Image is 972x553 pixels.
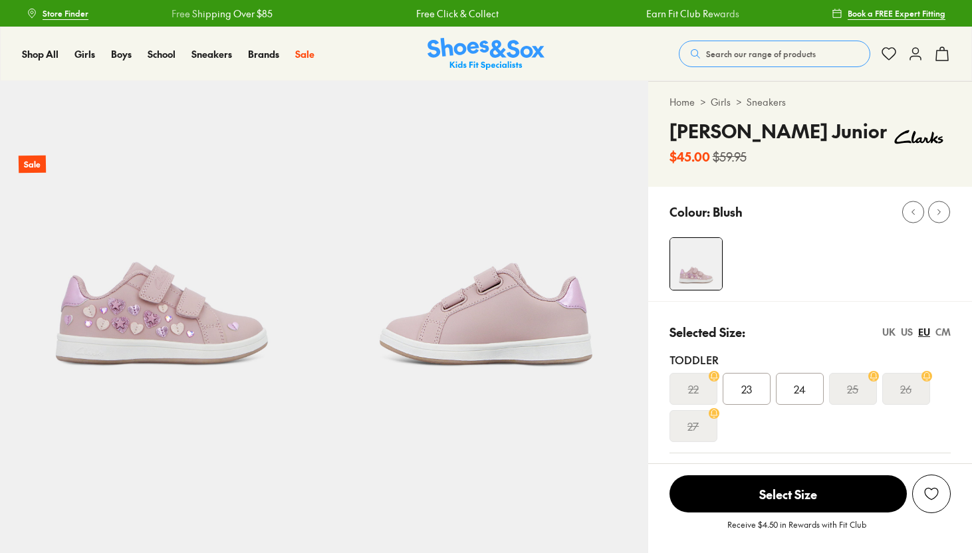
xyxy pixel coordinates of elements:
a: Book a FREE Expert Fitting [832,1,945,25]
span: 23 [741,381,752,397]
img: Dulcie Jnr Blush [670,238,722,290]
a: Brands [248,47,279,61]
span: Store Finder [43,7,88,19]
a: Home [669,95,695,109]
s: 25 [847,381,858,397]
a: Sale [295,47,314,61]
div: EU [918,325,930,339]
a: Shop All [22,47,59,61]
s: $59.95 [713,148,747,166]
b: $45.00 [669,148,710,166]
span: Select Size [669,475,907,512]
h4: [PERSON_NAME] Junior [669,117,887,145]
div: CM [935,325,951,339]
a: Earn Fit Club Rewards [645,7,738,21]
s: 27 [687,418,699,434]
p: Blush [713,203,743,221]
p: Receive $4.50 in Rewards with Fit Club [727,518,866,542]
img: Vendor logo [887,117,951,157]
div: UK [882,325,896,339]
button: Select Size [669,475,907,513]
p: Colour: [669,203,710,221]
a: Store Finder [27,1,88,25]
img: Dulcie Jnr Blush [324,81,648,405]
s: 26 [900,381,911,397]
a: Girls [711,95,731,109]
span: Search our range of products [706,48,816,60]
a: Boys [111,47,132,61]
button: Search our range of products [679,41,870,67]
p: Sale [19,156,46,173]
button: Add to Wishlist [912,475,951,513]
span: 24 [794,381,806,397]
a: Girls [74,47,95,61]
a: School [148,47,176,61]
img: SNS_Logo_Responsive.svg [427,38,545,70]
a: Sneakers [191,47,232,61]
p: Selected Size: [669,323,745,341]
a: Free Click & Collect [415,7,497,21]
div: US [901,325,913,339]
s: 22 [688,381,699,397]
a: Free Shipping Over $85 [170,7,271,21]
div: Toddler [669,352,951,368]
a: Sneakers [747,95,786,109]
div: > > [669,95,951,109]
a: Shoes & Sox [427,38,545,70]
span: Book a FREE Expert Fitting [848,7,945,19]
